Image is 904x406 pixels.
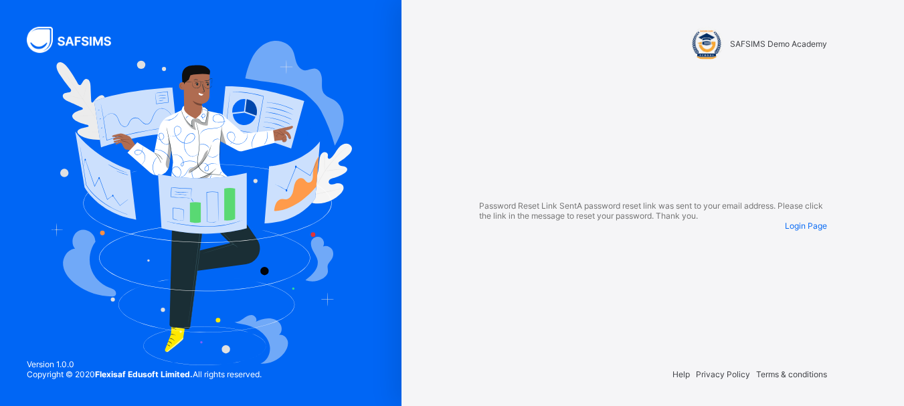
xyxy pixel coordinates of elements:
span: Password Reset Link Sent [479,201,577,211]
img: SAFSIMS Logo [27,27,127,53]
span: Version 1.0.0 [27,359,262,369]
span: Help [672,369,690,379]
span: Copyright © 2020 All rights reserved. [27,369,262,379]
span: Terms & conditions [756,369,827,379]
img: SAFSIMS Demo Academy [690,27,723,60]
a: Login Page [785,221,827,231]
strong: Flexisaf Edusoft Limited. [95,369,193,379]
span: Privacy Policy [696,369,750,379]
img: Hero Image [50,41,352,366]
span: SAFSIMS Demo Academy [730,39,827,49]
span: A password reset link was sent to your email address. Please click the link in the message to res... [479,201,823,221]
